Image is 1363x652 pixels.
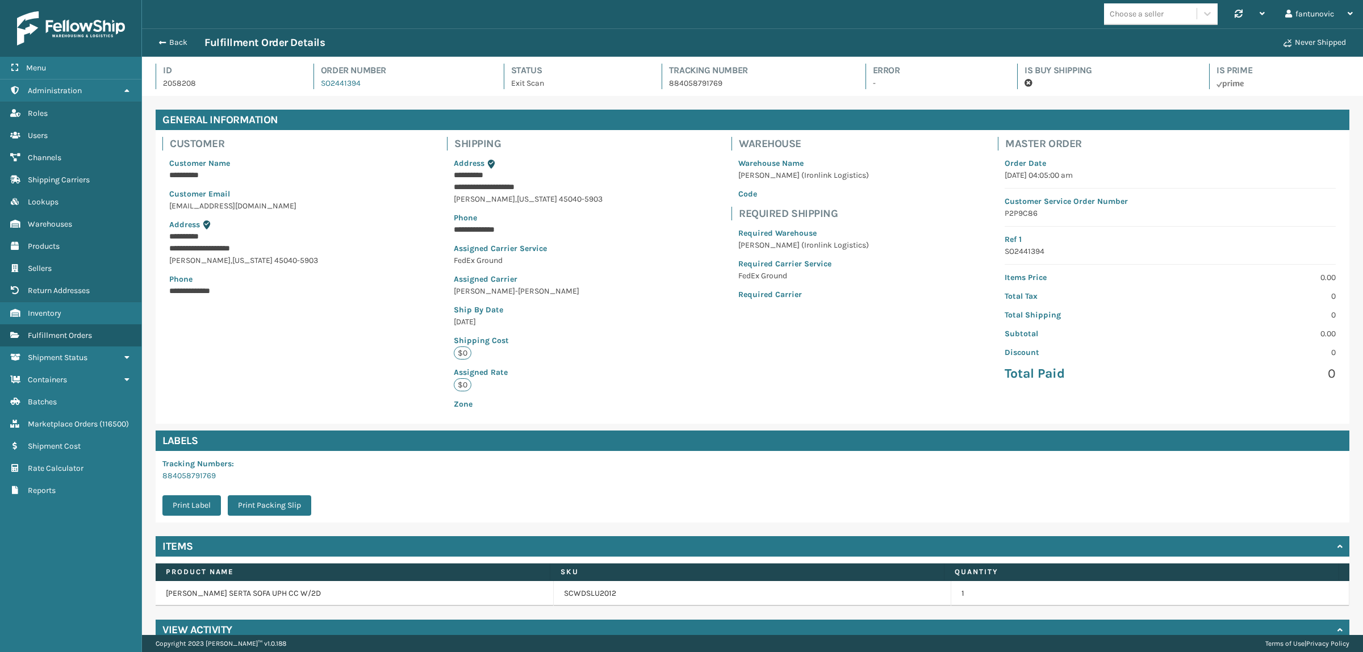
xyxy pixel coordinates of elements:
[170,137,325,151] h4: Customer
[169,188,318,200] p: Customer Email
[28,286,90,295] span: Return Addresses
[28,241,60,251] span: Products
[738,258,869,270] p: Required Carrier Service
[1005,157,1336,169] p: Order Date
[515,194,517,204] span: ,
[454,304,603,316] p: Ship By Date
[28,86,82,95] span: Administration
[951,581,1349,606] td: 1
[738,227,869,239] p: Required Warehouse
[232,256,273,265] span: [US_STATE]
[1005,290,1163,302] p: Total Tax
[1110,8,1164,20] div: Choose a seller
[517,194,557,204] span: [US_STATE]
[321,64,483,77] h4: Order Number
[17,11,125,45] img: logo
[873,64,997,77] h4: Error
[28,463,83,473] span: Rate Calculator
[99,419,129,429] span: ( 116500 )
[162,459,234,469] span: Tracking Numbers :
[739,207,876,220] h4: Required Shipping
[1005,169,1336,181] p: [DATE] 04:05:00 am
[738,188,869,200] p: Code
[1005,137,1343,151] h4: Master Order
[26,63,46,73] span: Menu
[738,270,869,282] p: FedEx Ground
[162,540,193,553] h4: Items
[1005,271,1163,283] p: Items Price
[156,635,286,652] p: Copyright 2023 [PERSON_NAME]™ v 1.0.188
[454,273,603,285] p: Assigned Carrier
[669,64,845,77] h4: Tracking Number
[156,581,554,606] td: [PERSON_NAME] SERTA SOFA UPH CC W/2D
[511,64,641,77] h4: Status
[454,378,471,391] p: $0
[28,375,67,384] span: Containers
[454,254,603,266] p: FedEx Ground
[739,137,876,151] h4: Warehouse
[169,157,318,169] p: Customer Name
[163,77,293,89] p: 2058208
[1177,290,1336,302] p: 0
[1005,207,1336,219] p: P2P9C86
[163,64,293,77] h4: Id
[1216,64,1349,77] h4: Is Prime
[738,157,869,169] p: Warehouse Name
[28,219,72,229] span: Warehouses
[1177,365,1336,382] p: 0
[454,398,603,410] p: Zone
[561,567,934,577] label: SKU
[28,108,48,118] span: Roles
[738,239,869,251] p: [PERSON_NAME] (Ironlink Logistics)
[738,169,869,181] p: [PERSON_NAME] (Ironlink Logistics)
[28,397,57,407] span: Batches
[454,366,603,378] p: Assigned Rate
[1265,640,1305,647] a: Terms of Use
[28,441,81,451] span: Shipment Cost
[28,153,61,162] span: Channels
[169,256,231,265] span: [PERSON_NAME]
[454,285,603,297] p: [PERSON_NAME]-[PERSON_NAME]
[169,220,200,229] span: Address
[1005,233,1336,245] p: Ref 1
[454,158,484,168] span: Address
[1005,309,1163,321] p: Total Shipping
[955,567,1328,577] label: Quantity
[454,243,603,254] p: Assigned Carrier Service
[228,495,311,516] button: Print Packing Slip
[28,131,48,140] span: Users
[1277,31,1353,54] button: Never Shipped
[1177,328,1336,340] p: 0.00
[28,308,61,318] span: Inventory
[28,264,52,273] span: Sellers
[231,256,232,265] span: ,
[454,316,603,328] p: [DATE]
[152,37,204,48] button: Back
[454,137,609,151] h4: Shipping
[156,110,1349,130] h4: General Information
[28,175,90,185] span: Shipping Carriers
[1005,346,1163,358] p: Discount
[162,471,216,480] a: 884058791769
[166,567,540,577] label: Product Name
[1005,195,1336,207] p: Customer Service Order Number
[1265,635,1349,652] div: |
[28,486,56,495] span: Reports
[1306,640,1349,647] a: Privacy Policy
[28,331,92,340] span: Fulfillment Orders
[564,588,616,599] a: SCWDSLU2012
[454,335,603,346] p: Shipping Cost
[1005,328,1163,340] p: Subtotal
[511,77,641,89] p: Exit Scan
[169,273,318,285] p: Phone
[454,194,515,204] span: [PERSON_NAME]
[1177,271,1336,283] p: 0.00
[873,77,997,89] p: -
[156,431,1349,451] h4: Labels
[1025,64,1189,77] h4: Is Buy Shipping
[738,289,869,300] p: Required Carrier
[1005,365,1163,382] p: Total Paid
[669,77,845,89] p: 884058791769
[274,256,318,265] span: 45040-5903
[162,495,221,516] button: Print Label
